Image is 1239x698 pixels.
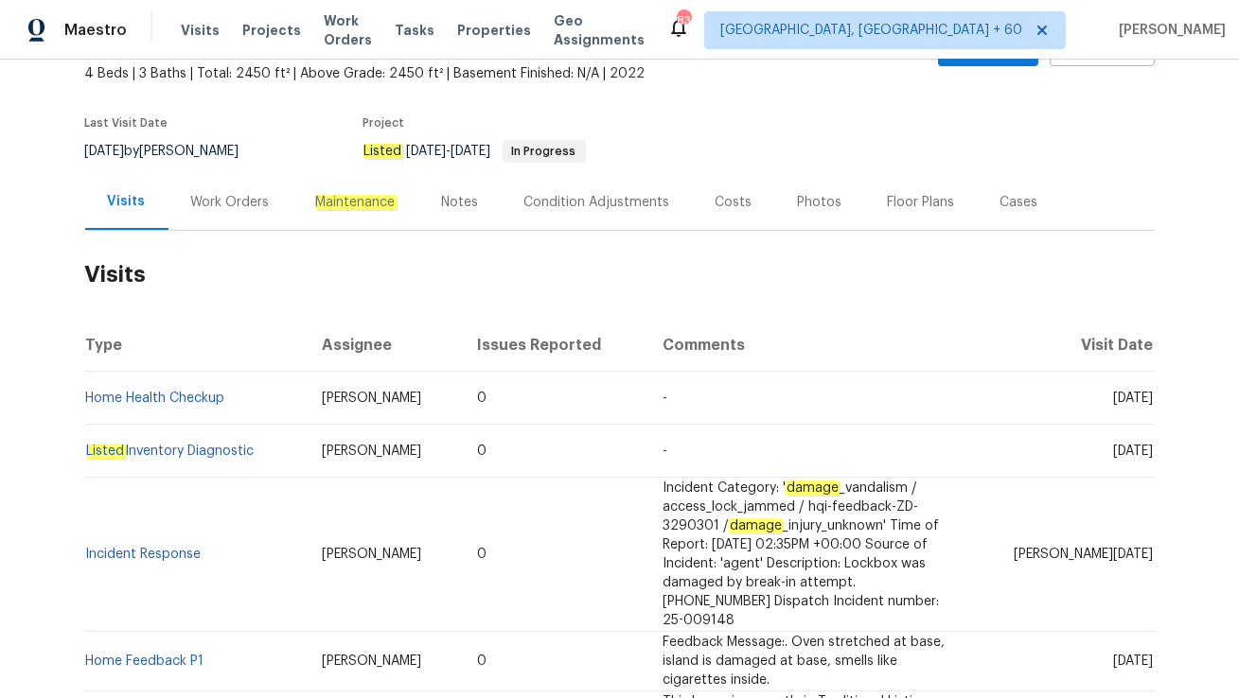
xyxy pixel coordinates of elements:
span: Visits [181,21,220,40]
span: [DATE] [451,145,491,158]
em: Maintenance [315,195,397,210]
span: In Progress [504,146,584,157]
div: 833 [677,11,690,30]
div: by [PERSON_NAME] [85,140,262,163]
div: Visits [108,192,146,211]
em: damage [729,518,783,533]
span: [PERSON_NAME] [1111,21,1226,40]
em: Listed [86,444,126,459]
th: Visit Date [968,319,1155,372]
span: [PERSON_NAME] [322,654,421,668]
th: Type [85,319,307,372]
span: 0 [477,654,487,668]
span: Properties [457,21,531,40]
span: 4 Beds | 3 Baths | Total: 2450 ft² | Above Grade: 2450 ft² | Basement Finished: N/A | 2022 [85,64,771,83]
span: Geo Assignments [554,11,645,49]
span: [GEOGRAPHIC_DATA], [GEOGRAPHIC_DATA] + 60 [720,21,1022,40]
span: Feedback Message:. Oven stretched at base, island is damaged at base, smells like cigarettes inside. [663,636,945,687]
span: [DATE] [85,145,125,158]
span: 0 [477,445,487,458]
a: ListedInventory Diagnostic [86,444,255,459]
h2: Visits [85,231,1155,319]
span: [PERSON_NAME] [322,445,421,458]
span: Project [363,117,405,129]
span: 0 [477,548,487,561]
a: Home Health Checkup [86,392,225,405]
span: - [663,392,667,405]
span: [PERSON_NAME] [322,392,421,405]
span: [PERSON_NAME][DATE] [1015,548,1154,561]
span: Incident Category: ' _vandalism / access_lock_jammed / hqi-feedback-ZD-3290301 / _injury_unknown'... [663,480,939,627]
em: damage [786,480,840,496]
span: Tasks [395,24,434,37]
span: Work Orders [324,11,372,49]
span: - [663,445,667,458]
div: Floor Plans [888,193,955,212]
div: Notes [442,193,479,212]
th: Comments [647,319,968,372]
div: Cases [1000,193,1038,212]
div: Condition Adjustments [524,193,670,212]
span: [DATE] [407,145,447,158]
th: Issues Reported [462,319,647,372]
div: Work Orders [191,193,270,212]
span: [DATE] [1114,654,1154,668]
em: Listed [363,144,403,159]
a: Incident Response [86,548,202,561]
span: Maestro [64,21,127,40]
span: [DATE] [1114,445,1154,458]
span: - [407,145,491,158]
a: Home Feedback P1 [86,654,204,668]
th: Assignee [307,319,462,372]
span: [PERSON_NAME] [322,548,421,561]
div: Costs [716,193,752,212]
span: 0 [477,392,487,405]
div: Photos [798,193,842,212]
span: Projects [242,21,301,40]
span: Last Visit Date [85,117,168,129]
span: [DATE] [1114,392,1154,405]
